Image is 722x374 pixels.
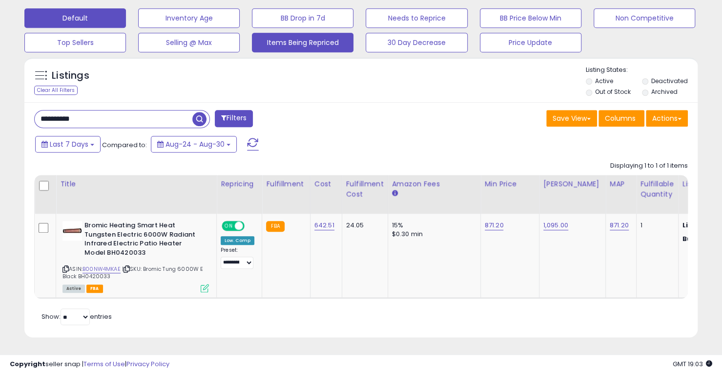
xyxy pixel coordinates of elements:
div: Low. Comp [221,236,254,245]
button: Non Competitive [594,8,695,28]
div: Repricing [221,179,258,189]
button: Inventory Age [138,8,240,28]
div: Fulfillable Quantity [640,179,674,199]
div: Title [60,179,212,189]
a: B00NW4MKAE [83,265,121,273]
a: Privacy Policy [126,359,169,369]
div: [PERSON_NAME] [543,179,601,189]
button: Items Being Repriced [252,33,353,52]
a: 642.51 [314,220,334,230]
span: ON [223,222,235,230]
label: Out of Stock [595,88,631,96]
div: Preset: [221,247,254,269]
button: Price Update [480,33,581,52]
div: seller snap | | [10,360,169,369]
button: Save View [546,110,597,127]
label: Deactivated [651,77,688,85]
div: Fulfillment [266,179,306,189]
div: Amazon Fees [392,179,476,189]
div: MAP [610,179,632,189]
span: Aug-24 - Aug-30 [165,139,225,149]
span: 2025-09-7 19:03 GMT [673,359,712,369]
b: Bromic Heating Smart Heat Tungsten Electric 6000W Radiant Infrared Electric Patio Heater Model BH... [84,221,203,260]
span: Last 7 Days [50,139,88,149]
a: 871.20 [485,220,504,230]
h5: Listings [52,69,89,83]
div: Min Price [485,179,535,189]
label: Active [595,77,613,85]
span: | SKU: Bromic Tung 6000W E Black BH0420033 [62,265,203,280]
span: Show: entries [41,312,112,321]
button: Needs to Reprice [366,8,467,28]
button: Top Sellers [24,33,126,52]
p: Listing States: [586,66,698,75]
button: Actions [646,110,688,127]
div: Displaying 1 to 1 of 1 items [610,161,688,171]
small: Amazon Fees. [392,189,398,198]
span: All listings currently available for purchase on Amazon [62,285,85,293]
button: Columns [598,110,644,127]
button: Aug-24 - Aug-30 [151,136,237,153]
button: BB Price Below Min [480,8,581,28]
button: BB Drop in 7d [252,8,353,28]
span: OFF [243,222,259,230]
button: Last 7 Days [35,136,101,153]
span: Compared to: [102,140,147,150]
span: Columns [605,113,636,123]
div: 24.05 [346,221,380,230]
a: Terms of Use [83,359,125,369]
a: 1,095.00 [543,220,568,230]
button: Filters [215,110,253,127]
div: Fulfillment Cost [346,179,384,199]
span: FBA [86,285,103,293]
button: Default [24,8,126,28]
div: Clear All Filters [34,86,78,95]
button: 30 Day Decrease [366,33,467,52]
div: 15% [392,221,473,230]
div: $0.30 min [392,230,473,239]
div: 1 [640,221,671,230]
label: Archived [651,88,678,96]
button: Selling @ Max [138,33,240,52]
img: 41lmXXEKqdL._SL40_.jpg [62,221,82,241]
strong: Copyright [10,359,45,369]
div: Cost [314,179,338,189]
small: FBA [266,221,284,232]
div: ASIN: [62,221,209,291]
a: 871.20 [610,220,629,230]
